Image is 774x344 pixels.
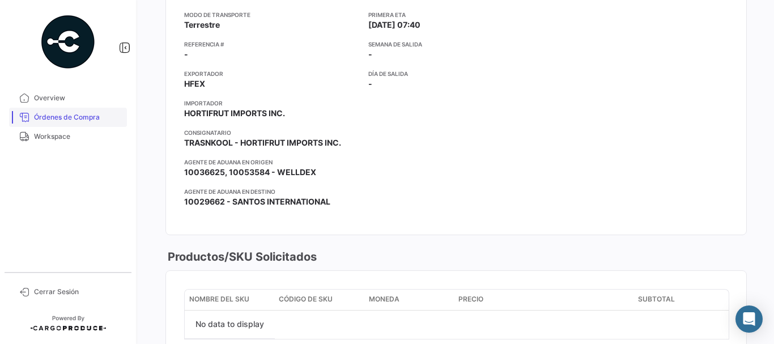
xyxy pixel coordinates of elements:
span: Órdenes de Compra [34,112,122,122]
span: Terrestre [184,19,220,31]
a: Órdenes de Compra [9,108,127,127]
span: - [184,49,188,60]
a: Overview [9,88,127,108]
span: HORTIFRUT IMPORTS INC. [184,108,285,119]
app-card-info-title: Agente de Aduana en Origen [184,158,359,167]
app-card-info-title: Importador [184,99,359,108]
a: Workspace [9,127,127,146]
span: 10029662 - SANTOS INTERNATIONAL [184,196,330,207]
span: Workspace [34,131,122,142]
app-card-info-title: Semana de Salida [368,40,543,49]
span: Subtotal [638,294,675,304]
app-card-info-title: Agente de Aduana en Destino [184,187,359,196]
span: Precio [458,294,483,304]
app-card-info-title: Consignatario [184,128,359,137]
img: powered-by.png [40,14,96,70]
span: Nombre del SKU [189,294,249,304]
span: - [368,49,372,60]
span: Código de SKU [279,294,333,304]
span: TRASNKOOL - HORTIFRUT IMPORTS INC. [184,137,341,148]
div: Abrir Intercom Messenger [735,305,763,333]
datatable-header-cell: Nombre del SKU [185,290,274,310]
app-card-info-title: Exportador [184,69,359,78]
div: No data to display [185,311,275,339]
app-card-info-title: Modo de Transporte [184,10,359,19]
span: Cerrar Sesión [34,287,122,297]
datatable-header-cell: Moneda [364,290,454,310]
app-card-info-title: Día de Salida [368,69,543,78]
span: Moneda [369,294,399,304]
app-card-info-title: Referencia # [184,40,359,49]
span: 10036625, 10053584 - WELLDEX [184,167,316,178]
h3: Productos/SKU Solicitados [165,249,317,265]
span: Overview [34,93,122,103]
span: [DATE] 07:40 [368,19,420,31]
datatable-header-cell: Código de SKU [274,290,364,310]
app-card-info-title: Primera ETA [368,10,543,19]
span: HFEX [184,78,205,90]
span: - [368,78,372,90]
